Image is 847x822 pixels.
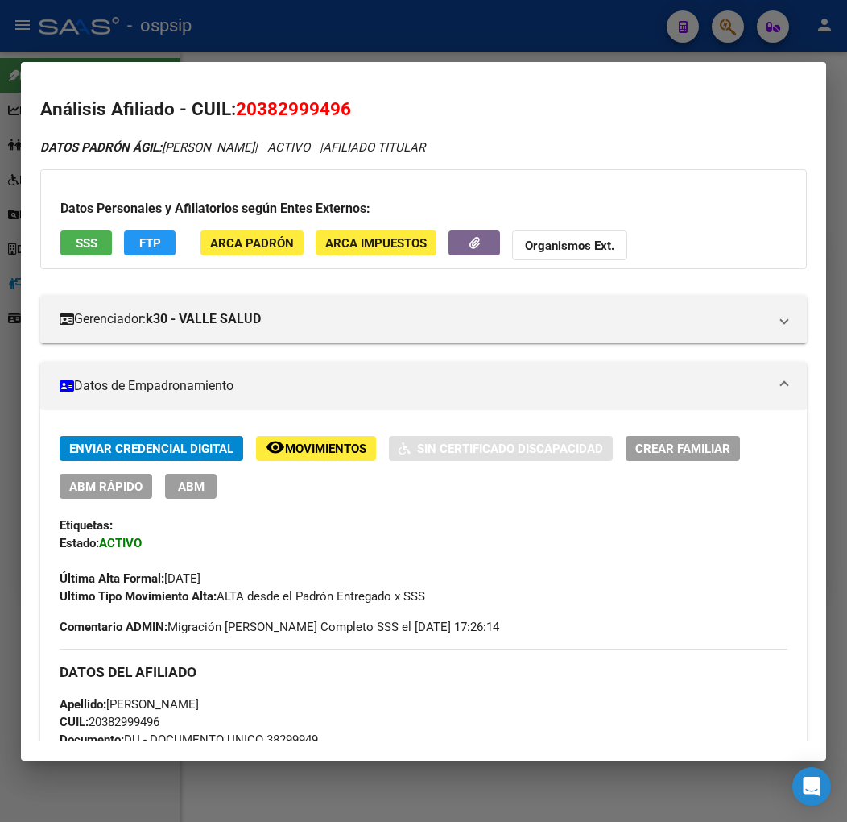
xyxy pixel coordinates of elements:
span: ABM [178,479,205,494]
span: [DATE] [60,571,200,586]
strong: ACTIVO [99,536,142,550]
mat-panel-title: Gerenciador: [60,309,768,329]
strong: Comentario ADMIN: [60,620,167,634]
button: ARCA Impuestos [316,230,436,255]
span: ARCA Impuestos [325,236,427,251]
button: Organismos Ext. [512,230,627,260]
h3: Datos Personales y Afiliatorios según Entes Externos: [60,199,787,218]
span: DU - DOCUMENTO UNICO 38299949 [60,733,318,747]
button: Enviar Credencial Digital [60,436,243,461]
button: ARCA Padrón [200,230,304,255]
span: Migración [PERSON_NAME] Completo SSS el [DATE] 17:26:14 [60,618,499,636]
button: ABM Rápido [60,474,152,499]
mat-icon: remove_red_eye [266,438,285,457]
span: Movimientos [285,442,366,456]
i: | ACTIVO | [40,140,425,155]
span: AFILIADO TITULAR [323,140,425,155]
span: [PERSON_NAME] [60,697,199,712]
div: Open Intercom Messenger [792,767,831,806]
h2: Análisis Afiliado - CUIL: [40,96,807,123]
h3: DATOS DEL AFILIADO [60,663,787,681]
mat-expansion-panel-header: Gerenciador:k30 - VALLE SALUD [40,295,807,343]
strong: Organismos Ext. [525,239,614,253]
span: FTP [139,236,161,251]
button: FTP [124,230,176,255]
strong: Última Alta Formal: [60,571,164,586]
span: Sin Certificado Discapacidad [417,442,603,456]
mat-panel-title: Datos de Empadronamiento [60,376,768,396]
strong: Estado: [60,536,99,550]
button: Movimientos [256,436,376,461]
span: 20382999496 [236,98,351,119]
strong: Ultimo Tipo Movimiento Alta: [60,589,217,604]
strong: Etiquetas: [60,518,113,533]
button: ABM [165,474,217,499]
span: Enviar Credencial Digital [69,442,233,456]
button: Sin Certificado Discapacidad [389,436,613,461]
span: [PERSON_NAME] [40,140,254,155]
span: ABM Rápido [69,479,143,494]
button: Crear Familiar [626,436,740,461]
strong: k30 - VALLE SALUD [146,309,261,329]
button: SSS [60,230,112,255]
span: ARCA Padrón [210,236,294,251]
span: SSS [76,236,97,251]
span: 20382999496 [60,715,159,729]
strong: DATOS PADRÓN ÁGIL: [40,140,162,155]
strong: Apellido: [60,697,106,712]
strong: CUIL: [60,715,89,729]
span: ALTA desde el Padrón Entregado x SSS [60,589,425,604]
span: Crear Familiar [635,442,730,456]
mat-expansion-panel-header: Datos de Empadronamiento [40,362,807,410]
strong: Documento: [60,733,124,747]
